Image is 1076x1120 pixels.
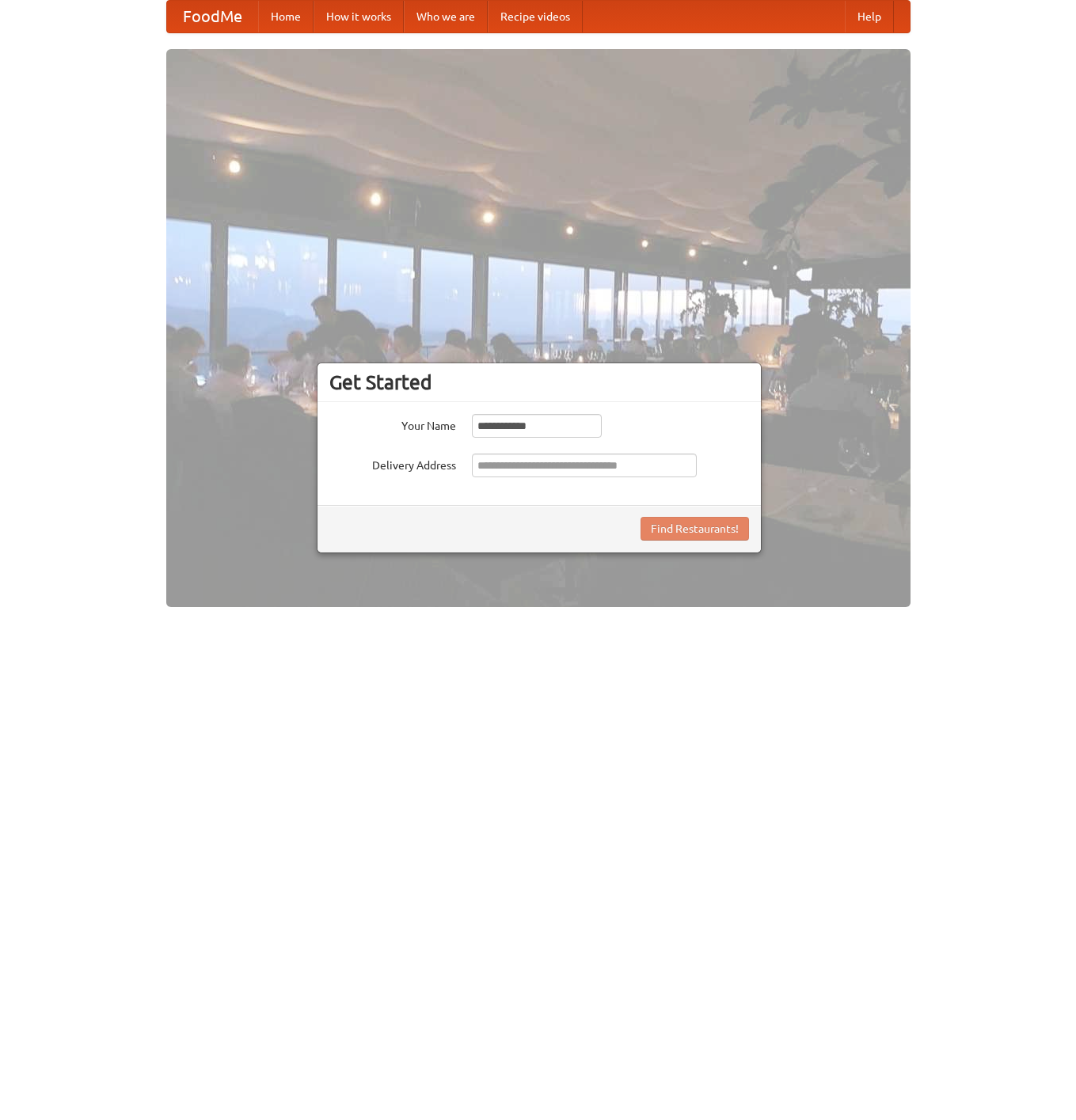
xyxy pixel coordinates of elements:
[488,1,583,32] a: Recipe videos
[329,370,749,394] h3: Get Started
[845,1,894,32] a: Help
[329,414,456,434] label: Your Name
[258,1,314,32] a: Home
[641,517,749,541] button: Find Restaurants!
[329,454,456,473] label: Delivery Address
[314,1,404,32] a: How it works
[167,1,258,32] a: FoodMe
[404,1,488,32] a: Who we are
